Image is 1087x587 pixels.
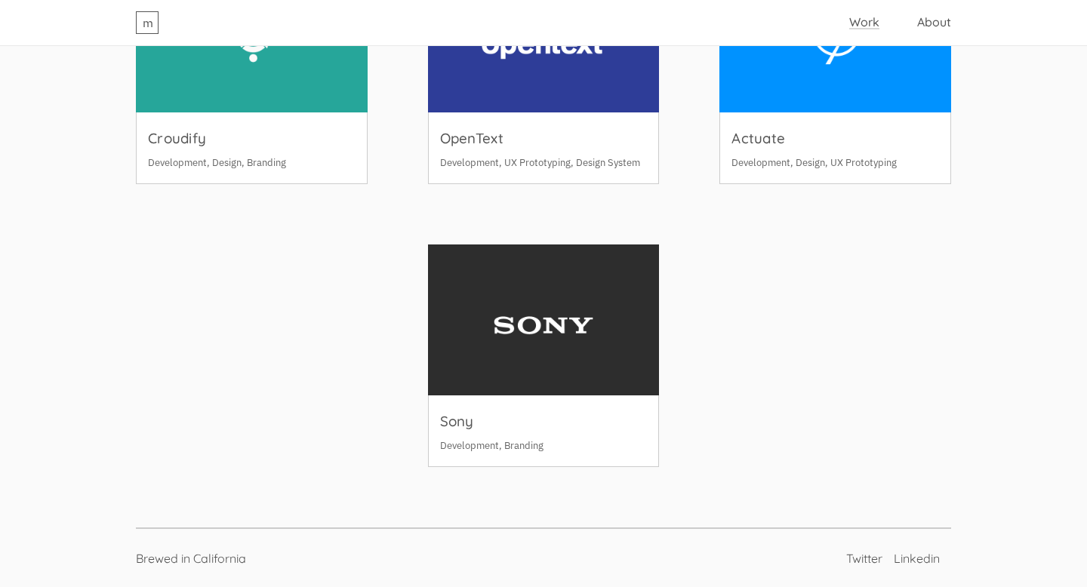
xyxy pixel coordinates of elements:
h3: Croudify [148,129,206,147]
h3: Sony [440,412,474,430]
a: m [136,11,159,34]
p: Development, Design, UX Prototyping [731,157,939,168]
a: Twitter [846,551,882,566]
p: Development, UX Prototyping, Design System [440,157,648,168]
a: Work [849,14,879,29]
a: About [917,14,951,29]
a: Linkedin [894,551,940,566]
a: SonyDevelopment, Branding [428,244,660,467]
img: Sony [428,244,660,395]
p: Development, Design, Branding [148,157,356,168]
h3: Actuate [731,129,785,147]
p: Development, Branding [440,440,648,451]
h3: OpenText [440,129,504,147]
